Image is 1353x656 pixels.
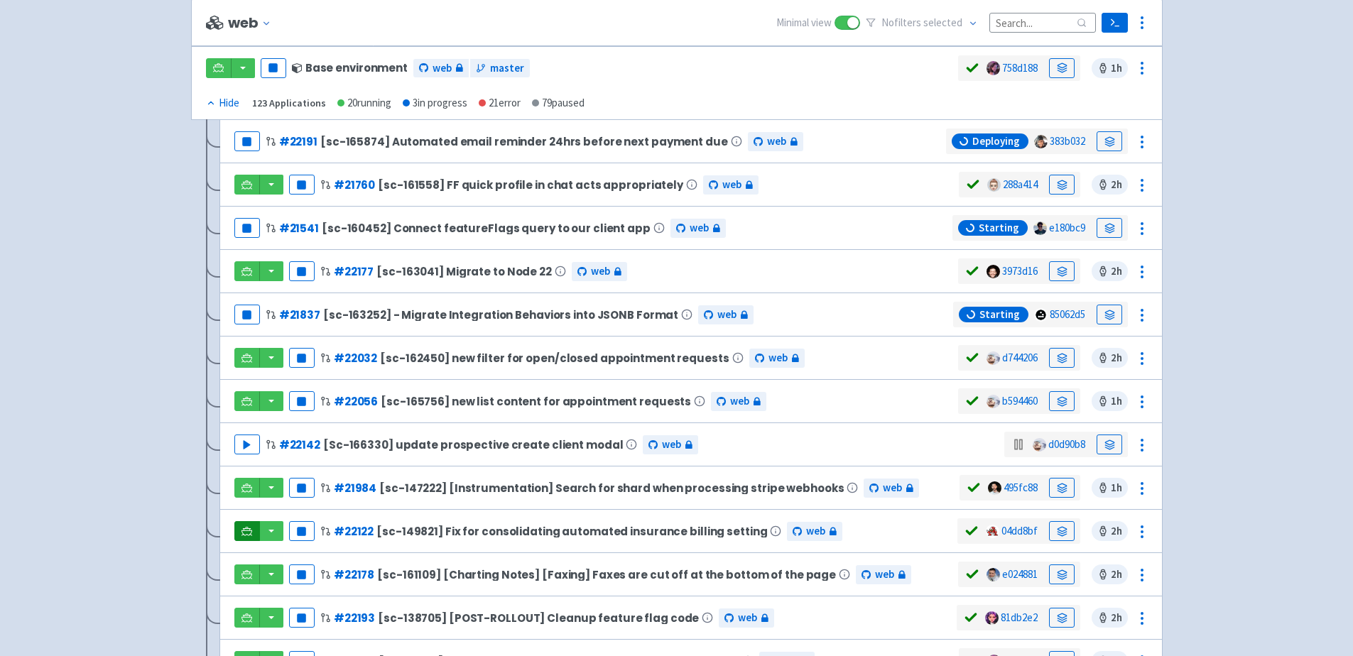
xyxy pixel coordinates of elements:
[206,95,241,111] button: Hide
[289,521,315,541] button: Pause
[591,263,610,280] span: web
[1002,351,1038,364] a: d744206
[1092,175,1128,195] span: 2 h
[376,266,552,278] span: [sc-163041] Migrate to Node 22
[806,523,825,540] span: web
[234,131,260,151] button: Pause
[1048,437,1085,451] a: d0d90b8
[206,95,239,111] div: Hide
[1004,481,1038,494] a: 495fc88
[717,307,737,323] span: web
[413,59,469,78] a: web
[279,221,319,236] a: #21541
[1092,521,1128,541] span: 2 h
[1092,261,1128,281] span: 2 h
[380,352,729,364] span: [sc-162450] new filter for open/closed appointment requests
[776,15,832,31] span: Minimal view
[234,218,260,238] button: Pause
[1002,394,1038,408] a: b594460
[1092,478,1128,498] span: 1 h
[748,132,803,151] a: web
[381,395,691,408] span: [sc-165756] new list content for appointment requests
[856,565,911,584] a: web
[979,307,1020,322] span: Starting
[703,175,759,195] a: web
[279,307,320,322] a: #21837
[1102,13,1128,33] a: Terminal
[376,525,767,537] span: [sc-149821] Fix for consolidating automated insurance billing setting
[1092,564,1128,584] span: 2 h
[334,481,376,496] a: #21984
[1002,264,1038,278] a: 3973d16
[490,60,524,77] span: master
[662,437,681,453] span: web
[730,393,749,410] span: web
[228,15,277,31] button: web
[875,567,894,583] span: web
[1092,58,1128,78] span: 1 h
[738,610,757,626] span: web
[768,350,788,366] span: web
[1092,348,1128,368] span: 2 h
[289,478,315,498] button: Pause
[787,522,842,541] a: web
[1003,177,1038,191] a: 288a414
[923,16,962,29] span: selected
[403,95,467,111] div: 3 in progress
[234,305,260,324] button: Pause
[698,305,754,324] a: web
[719,608,774,628] a: web
[479,95,521,111] div: 21 error
[289,348,315,368] button: Pause
[532,95,585,111] div: 79 paused
[670,219,726,238] a: web
[334,611,375,625] a: #22193
[767,133,786,150] span: web
[322,222,651,234] span: [sc-160452] Connect featureFlags query to our client app
[690,220,709,236] span: web
[323,439,623,451] span: [Sc-166330] update prospective create client modal
[334,177,375,192] a: #21760
[1002,567,1038,581] a: e024881
[881,15,962,31] span: No filter s
[379,482,844,494] span: [sc-147222] [Instrumentation] Search for shard when processing stripe webhooks
[261,58,286,78] button: Pause
[337,95,391,111] div: 20 running
[334,524,374,539] a: #22122
[989,13,1096,32] input: Search...
[1092,391,1128,411] span: 1 h
[289,261,315,281] button: Pause
[1050,307,1085,321] a: 85062d5
[279,437,320,452] a: #22142
[289,175,315,195] button: Pause
[252,95,326,111] div: 123 Applications
[470,59,530,78] a: master
[864,479,919,498] a: web
[234,434,260,454] button: Play
[334,567,374,582] a: #22178
[749,349,805,368] a: web
[433,60,452,77] span: web
[572,262,627,281] a: web
[377,569,836,581] span: [sc-161109] [Charting Notes] [Faxing] Faxes are cut off at the bottom of the page
[1002,61,1038,75] a: 758d188
[1050,134,1085,148] a: 383b032
[711,392,766,411] a: web
[289,564,315,584] button: Pause
[289,608,315,628] button: Pause
[378,179,683,191] span: [sc-161558] FF quick profile in chat acts appropriately
[292,62,408,74] div: Base environment
[334,394,378,409] a: #22056
[643,435,698,454] a: web
[883,480,902,496] span: web
[1001,524,1038,537] a: 04dd8bf
[1092,608,1128,628] span: 2 h
[334,351,377,366] a: #22032
[279,134,317,149] a: #22191
[979,221,1019,235] span: Starting
[323,309,678,321] span: [sc-163252] - Migrate Integration Behaviors into JSONB Format
[378,612,699,624] span: [sc-138705] [POST-ROLLOUT] Cleanup feature flag code
[722,177,741,193] span: web
[289,391,315,411] button: Pause
[334,264,374,279] a: #22177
